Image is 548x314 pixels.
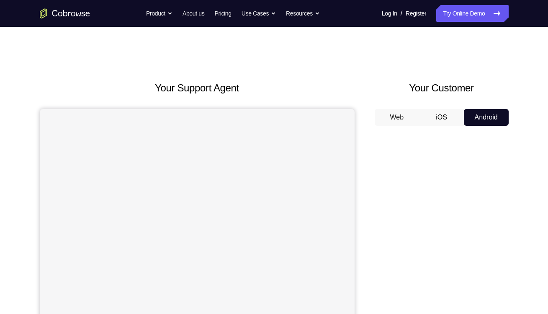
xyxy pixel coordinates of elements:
a: Pricing [214,5,231,22]
span: / [401,8,402,18]
button: iOS [419,109,464,126]
a: Log In [382,5,397,22]
a: Go to the home page [40,8,90,18]
h2: Your Customer [375,80,509,96]
button: Product [146,5,172,22]
h2: Your Support Agent [40,80,355,96]
a: About us [183,5,204,22]
button: Web [375,109,419,126]
a: Register [406,5,426,22]
button: Resources [286,5,320,22]
button: Use Cases [242,5,276,22]
button: Android [464,109,509,126]
a: Try Online Demo [436,5,508,22]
